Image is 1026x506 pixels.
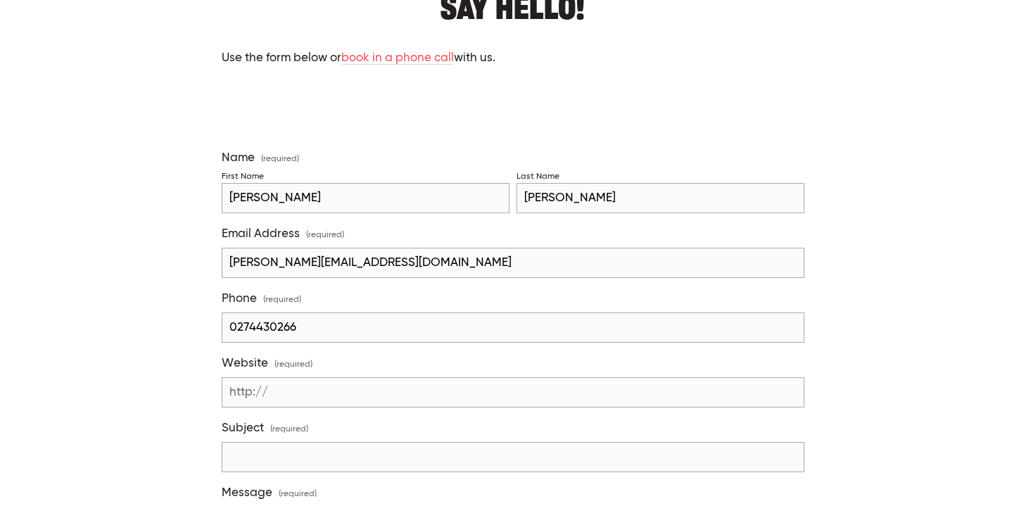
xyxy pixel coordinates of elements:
[306,226,344,245] span: (required)
[261,155,299,163] span: (required)
[279,485,317,504] span: (required)
[222,377,275,407] span: http://
[341,52,454,65] a: book in a phone call
[222,49,804,68] p: Use the form below or with us.
[222,356,268,371] span: Website
[222,291,257,306] span: Phone
[222,421,264,436] span: Subject
[222,172,264,182] div: First Name
[263,291,301,310] span: (required)
[270,420,308,439] span: (required)
[222,227,300,241] span: Email Address
[274,355,312,374] span: (required)
[517,172,559,182] div: Last Name
[222,486,272,500] span: Message
[222,151,255,165] span: Name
